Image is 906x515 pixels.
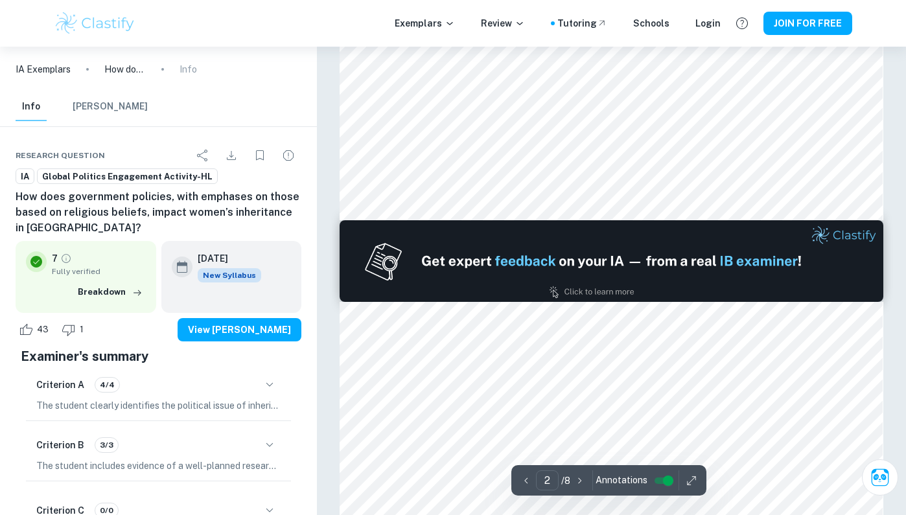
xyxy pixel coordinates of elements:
p: 7 [52,251,58,266]
span: Research question [16,150,105,161]
span: Annotations [596,474,647,487]
div: Like [16,319,56,340]
span: 1 [73,323,91,336]
h6: Criterion A [36,378,84,392]
p: The student includes evidence of a well-planned research process, demonstrating a clear engagemen... [36,459,281,473]
a: IA [16,168,34,185]
a: Global Politics Engagement Activity-HL [37,168,218,185]
p: / 8 [561,474,570,488]
a: Tutoring [557,16,607,30]
div: Report issue [275,143,301,168]
button: View [PERSON_NAME] [178,318,301,341]
button: Breakdown [75,282,146,302]
span: IA [16,170,34,183]
span: Global Politics Engagement Activity-HL [38,170,217,183]
div: Share [190,143,216,168]
p: How does government policies, with emphases on those based on religious beliefs, impact women’s i... [104,62,146,76]
span: 4/4 [95,379,119,391]
div: Starting from the May 2026 session, the Global Politics Engagement Activity requirements have cha... [198,268,261,282]
span: 3/3 [95,439,118,451]
p: Exemplars [395,16,455,30]
a: Schools [633,16,669,30]
a: Login [695,16,721,30]
button: [PERSON_NAME] [73,93,148,121]
p: Info [180,62,197,76]
span: New Syllabus [198,268,261,282]
img: Clastify logo [54,10,136,36]
a: Grade fully verified [60,253,72,264]
h6: How does government policies, with emphases on those based on religious beliefs, impact women’s i... [16,189,301,236]
p: The student clearly identifies the political issue of inheritance laws and their impact on women'... [36,398,281,413]
button: Help and Feedback [731,12,753,34]
span: Fully verified [52,266,146,277]
h5: Examiner's summary [21,347,296,366]
button: Ask Clai [862,459,898,496]
button: JOIN FOR FREE [763,12,852,35]
span: 43 [30,323,56,336]
div: Download [218,143,244,168]
h6: Criterion B [36,438,84,452]
img: Ad [340,220,883,302]
p: Review [481,16,525,30]
h6: [DATE] [198,251,251,266]
a: IA Exemplars [16,62,71,76]
div: Bookmark [247,143,273,168]
div: Dislike [58,319,91,340]
button: Info [16,93,47,121]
